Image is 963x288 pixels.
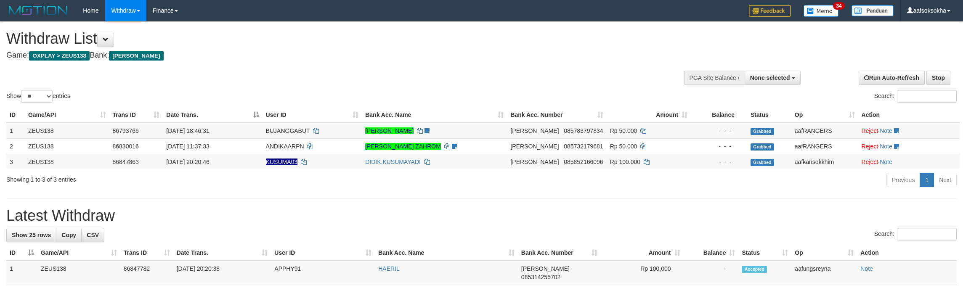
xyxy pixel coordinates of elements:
span: Copy 085852166096 to clipboard [564,159,603,165]
td: ZEUS138 [25,138,109,154]
span: ANDIKAARPN [266,143,304,150]
th: Status [747,107,791,123]
th: Amount: activate to sort column ascending [601,245,684,261]
span: Copy 085783797834 to clipboard [564,127,603,134]
th: Game/API: activate to sort column ascending [25,107,109,123]
th: ID: activate to sort column descending [6,245,37,261]
th: Bank Acc. Number: activate to sort column ascending [518,245,601,261]
th: Action [857,245,957,261]
span: Copy [61,232,76,238]
span: Grabbed [751,159,774,166]
th: Game/API: activate to sort column ascending [37,245,120,261]
td: 3 [6,154,25,169]
span: Accepted [742,266,767,273]
label: Search: [874,90,957,103]
a: Show 25 rows [6,228,56,242]
span: Rp 100.000 [610,159,640,165]
td: - [684,261,739,285]
a: Previous [886,173,920,187]
th: Date Trans.: activate to sort column ascending [173,245,271,261]
td: [DATE] 20:20:38 [173,261,271,285]
div: - - - [694,127,744,135]
td: 86847782 [120,261,173,285]
a: Reject [862,143,878,150]
th: Bank Acc. Name: activate to sort column ascending [375,245,518,261]
th: Balance: activate to sort column ascending [684,245,739,261]
th: User ID: activate to sort column ascending [271,245,375,261]
span: 34 [833,2,844,10]
td: ZEUS138 [25,154,109,169]
th: Bank Acc. Name: activate to sort column ascending [362,107,507,123]
span: [DATE] 11:37:33 [166,143,209,150]
a: CSV [81,228,104,242]
a: [PERSON_NAME] [365,127,414,134]
a: Reject [862,159,878,165]
td: aafRANGERS [791,123,858,139]
a: Note [880,159,892,165]
label: Show entries [6,90,70,103]
a: [PERSON_NAME] ZAHROM [365,143,441,150]
span: 86793766 [113,127,139,134]
span: Copy 085314255702 to clipboard [521,274,560,280]
select: Showentries [21,90,53,103]
a: DIDIK.KUSUMAYADI [365,159,421,165]
td: APPHY91 [271,261,375,285]
td: 2 [6,138,25,154]
a: Note [860,265,873,272]
td: ZEUS138 [37,261,120,285]
td: 1 [6,261,37,285]
span: Copy 085732179681 to clipboard [564,143,603,150]
a: Reject [862,127,878,134]
a: Note [880,127,892,134]
a: Next [934,173,957,187]
th: Amount: activate to sort column ascending [607,107,691,123]
th: Balance [691,107,747,123]
button: None selected [745,71,801,85]
img: panduan.png [852,5,894,16]
span: 86830016 [113,143,139,150]
span: Nama rekening ada tanda titik/strip, harap diedit [266,159,297,165]
label: Search: [874,228,957,240]
span: [PERSON_NAME] [510,143,559,150]
div: PGA Site Balance / [684,71,745,85]
img: Button%20Memo.svg [804,5,839,17]
th: Action [858,107,960,123]
th: Op: activate to sort column ascending [791,107,858,123]
span: [PERSON_NAME] [510,127,559,134]
td: ZEUS138 [25,123,109,139]
img: MOTION_logo.png [6,4,70,17]
span: [DATE] 18:46:31 [166,127,209,134]
h4: Game: Bank: [6,51,634,60]
span: [PERSON_NAME] [109,51,163,61]
span: CSV [87,232,99,238]
a: Copy [56,228,82,242]
td: aafungsreyna [791,261,857,285]
th: Bank Acc. Number: activate to sort column ascending [507,107,606,123]
a: Stop [926,71,950,85]
span: BUJANGGABUT [266,127,310,134]
a: HAERIL [378,265,400,272]
th: Op: activate to sort column ascending [791,245,857,261]
td: · [858,154,960,169]
th: Date Trans.: activate to sort column descending [163,107,262,123]
th: Status: activate to sort column ascending [738,245,791,261]
input: Search: [897,228,957,240]
input: Search: [897,90,957,103]
td: · [858,138,960,154]
a: Run Auto-Refresh [859,71,925,85]
span: None selected [750,74,790,81]
td: aafRANGERS [791,138,858,154]
span: Grabbed [751,143,774,151]
a: Note [880,143,892,150]
img: Feedback.jpg [749,5,791,17]
span: Show 25 rows [12,232,51,238]
div: - - - [694,158,744,166]
th: ID [6,107,25,123]
th: Trans ID: activate to sort column ascending [120,245,173,261]
div: Showing 1 to 3 of 3 entries [6,172,395,184]
span: [DATE] 20:20:46 [166,159,209,165]
h1: Latest Withdraw [6,207,957,224]
td: · [858,123,960,139]
td: Rp 100,000 [601,261,684,285]
h1: Withdraw List [6,30,634,47]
